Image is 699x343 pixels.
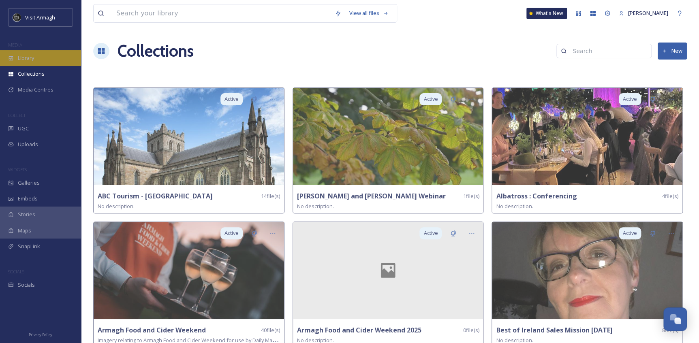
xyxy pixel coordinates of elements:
[261,192,280,200] span: 14 file(s)
[297,202,334,210] span: No description.
[13,13,21,21] img: THE-FIRST-PLACE-VISIT-ARMAGH.COM-BLACK.jpg
[29,329,52,339] a: Privacy Policy
[18,86,53,94] span: Media Centres
[94,222,284,319] img: pa.hug2012%2540gmail.com-Day%25201%2520Socials-15.jpg
[8,268,24,275] span: SOCIALS
[112,4,331,22] input: Search your library
[98,202,135,210] span: No description.
[18,179,40,187] span: Galleries
[18,141,38,148] span: Uploads
[496,326,612,334] strong: Best of Ireland Sales Mission [DATE]
[463,192,479,200] span: 1 file(s)
[662,326,678,334] span: 8 file(s)
[18,70,45,78] span: Collections
[663,307,687,331] button: Open Chat
[492,222,682,319] img: 1b67f726-af31-4ce1-9a18-93ac838d75e2.jpg
[569,43,647,59] input: Search
[8,42,22,48] span: MEDIA
[8,166,27,173] span: WIDGETS
[662,192,678,200] span: 4 file(s)
[492,88,682,185] img: IMG_0248.jpeg
[496,192,577,200] strong: Albatross : Conferencing
[224,95,239,103] span: Active
[18,195,38,202] span: Embeds
[18,227,31,234] span: Maps
[18,281,35,289] span: Socials
[423,95,438,103] span: Active
[8,112,26,118] span: COLLECT
[293,88,483,185] img: %25F0%259D%2590%2580%25F0%259D%2590%25AE%25F0%259D%2590%25AD%25F0%259D%2590%25AE%25F0%259D%2590%2...
[463,326,479,334] span: 0 file(s)
[98,326,206,334] strong: Armagh Food and Cider Weekend
[628,9,668,17] span: [PERSON_NAME]
[658,43,687,59] button: New
[18,125,29,132] span: UGC
[118,39,194,63] a: Collections
[18,211,35,218] span: Stories
[496,202,533,210] span: No description.
[261,326,280,334] span: 40 file(s)
[94,88,284,185] img: 260815CH0101-2.jpg
[297,192,446,200] strong: [PERSON_NAME] and [PERSON_NAME] Webinar
[423,229,438,237] span: Active
[623,229,637,237] span: Active
[623,95,637,103] span: Active
[18,54,34,62] span: Library
[345,5,393,21] a: View all files
[18,243,40,250] span: SnapLink
[29,332,52,337] span: Privacy Policy
[297,326,421,334] strong: Armagh Food and Cider Weekend 2025
[526,8,567,19] a: What's New
[224,229,239,237] span: Active
[615,5,672,21] a: [PERSON_NAME]
[25,14,55,21] span: Visit Armagh
[98,192,213,200] strong: ABC Tourism - [GEOGRAPHIC_DATA]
